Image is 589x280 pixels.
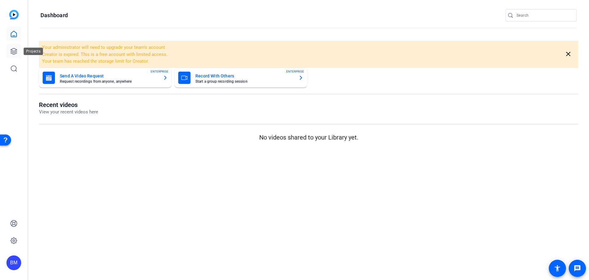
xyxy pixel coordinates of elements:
button: Record With OthersStart a group recording sessionENTERPRISE [175,68,307,88]
mat-icon: message [574,265,581,272]
div: BM [6,255,21,270]
button: Send A Video RequestRequest recordings from anyone, anywhereENTERPRISE [39,68,171,88]
mat-icon: accessibility [554,265,561,272]
mat-icon: close [564,50,572,58]
h1: Dashboard [40,12,68,19]
mat-card-subtitle: Start a group recording session [195,80,294,83]
mat-card-title: Send A Video Request [60,72,158,80]
li: Your team has reached the storage limit for Creator. [42,58,473,65]
mat-card-subtitle: Request recordings from anyone, anywhere [60,80,158,83]
img: blue-gradient.svg [9,10,19,19]
li: Creator is expired. This is a free account with limited access. [42,51,473,58]
p: No videos shared to your Library yet. [39,133,578,142]
input: Search [517,12,572,19]
div: Projects [24,48,43,55]
span: ENTERPRISE [286,69,304,74]
span: Your administrator will need to upgrade your team's account [42,45,165,50]
p: View your recent videos here [39,108,98,116]
h1: Recent videos [39,101,98,108]
mat-card-title: Record With Others [195,72,294,80]
span: ENTERPRISE [151,69,168,74]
